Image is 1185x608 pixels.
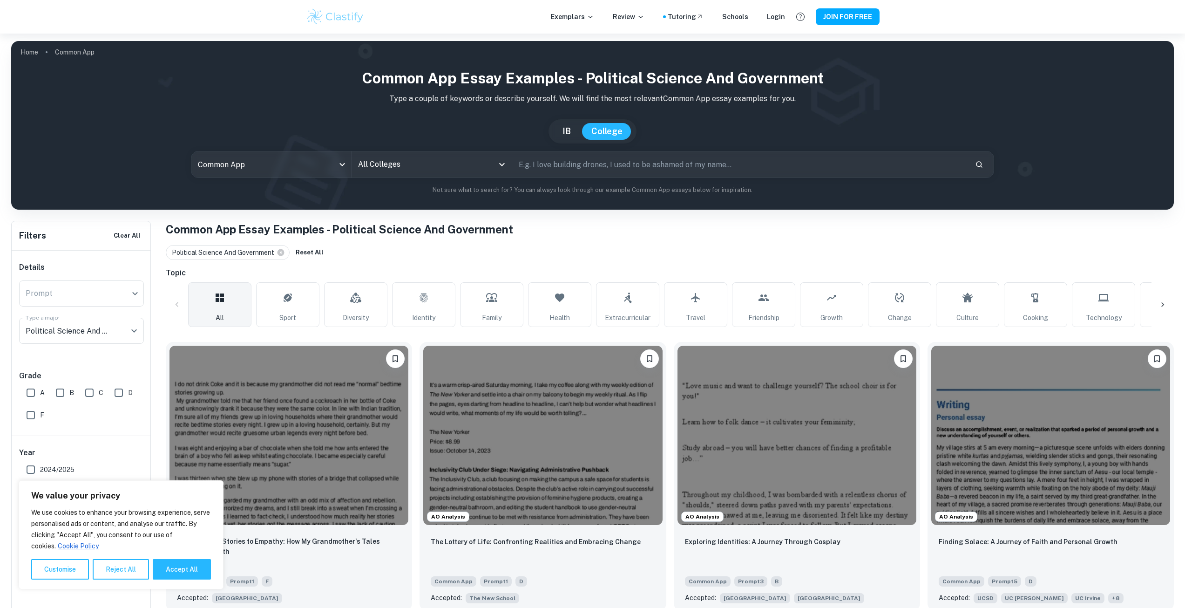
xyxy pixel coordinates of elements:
[11,41,1174,210] img: profile cover
[1001,593,1068,603] span: UC [PERSON_NAME]
[423,346,662,525] img: undefined Common App example thumbnail: The Lottery of Life: Confronting Realiti
[1108,593,1124,603] span: + 8
[191,151,352,178] div: Common App
[40,410,44,420] span: F
[19,93,1166,104] p: Type a couple of keywords or describe yourself. We will find the most relevant Common App essay e...
[431,537,641,547] p: The Lottery of Life: Confronting Realities and Embracing Change
[515,576,527,587] span: D
[19,447,144,458] h6: Year
[166,245,290,260] div: Political Science And Government
[939,576,984,587] span: Common App
[19,262,144,273] h6: Details
[553,123,580,140] button: IB
[971,157,987,172] button: Search
[939,537,1117,547] p: Finding Solace: A Journey of Faith and Personal Growth
[153,559,211,580] button: Accept All
[343,313,369,323] span: Diversity
[128,324,141,337] button: Open
[19,67,1166,89] h1: Common App Essay Examples - Political Science And Government
[771,576,782,587] span: B
[177,536,401,557] p: From Bedtime Stories to Empathy: How My Grandmother's Tales Shaped My Path
[888,313,912,323] span: Change
[55,47,95,57] p: Common App
[748,313,779,323] span: Friendship
[306,7,365,26] img: Clastify logo
[262,576,272,587] span: F
[172,247,278,258] span: Political Science And Government
[279,313,296,323] span: Sport
[894,349,913,368] button: Please log in to bookmark exemplars
[40,465,74,475] span: 2024/2025
[1023,313,1048,323] span: Cooking
[166,221,1174,238] h1: Common App Essay Examples - Political Science And Government
[820,313,843,323] span: Growth
[512,151,968,178] input: E.g. I love building drones, I used to be ashamed of my name...
[794,593,864,603] span: [GEOGRAPHIC_DATA]
[177,593,208,603] p: Accepted:
[956,313,979,323] span: Culture
[935,512,977,521] span: AO Analysis
[19,185,1166,195] p: Not sure what to search for? You can always look through our example Common App essays below for ...
[931,346,1170,525] img: undefined Common App example thumbnail: Finding Solace: A Journey of Faith and P
[549,313,570,323] span: Health
[31,507,211,552] p: We use cookies to enhance your browsing experience, serve personalised ads or content, and analys...
[31,559,89,580] button: Customise
[412,313,435,323] span: Identity
[19,480,223,589] div: We value your privacy
[988,576,1021,587] span: Prompt 5
[613,12,644,22] p: Review
[19,229,46,242] h6: Filters
[19,370,144,382] h6: Grade
[166,267,1174,279] h6: Topic
[551,12,594,22] p: Exemplars
[939,593,970,603] p: Accepted:
[1071,593,1104,603] span: UC Irvine
[734,576,767,587] span: Prompt 3
[26,314,60,321] label: Type a major
[169,346,408,525] img: undefined Common App example thumbnail: From Bedtime Stories to Empathy: How My
[386,349,405,368] button: Please log in to bookmark exemplars
[1086,313,1122,323] span: Technology
[212,593,282,603] span: [GEOGRAPHIC_DATA]
[685,576,731,587] span: Common App
[640,349,659,368] button: Please log in to bookmark exemplars
[1148,349,1166,368] button: Please log in to bookmark exemplars
[128,388,133,398] span: D
[685,537,840,547] p: Exploring Identities: A Journey Through Cosplay
[111,229,143,243] button: Clear All
[974,593,997,603] span: UCSD
[93,559,149,580] button: Reject All
[682,512,723,521] span: AO Analysis
[686,313,705,323] span: Travel
[495,158,508,171] button: Open
[431,576,476,587] span: Common App
[722,12,748,22] a: Schools
[767,12,785,22] a: Login
[480,576,512,587] span: Prompt 1
[293,246,326,260] button: Reset All
[20,46,38,59] a: Home
[668,12,704,22] a: Tutoring
[482,313,501,323] span: Family
[816,8,880,25] button: JOIN FOR FREE
[69,388,74,398] span: B
[31,490,211,501] p: We value your privacy
[1025,576,1036,587] span: D
[605,313,650,323] span: Extracurricular
[40,388,45,398] span: A
[582,123,632,140] button: College
[685,593,716,603] p: Accepted:
[677,346,916,525] img: undefined Common App example thumbnail: Exploring Identities: A Journey Through
[466,593,519,603] span: The New School
[720,593,790,603] span: [GEOGRAPHIC_DATA]
[431,593,462,603] p: Accepted:
[226,576,258,587] span: Prompt 1
[216,313,224,323] span: All
[427,512,469,521] span: AO Analysis
[792,9,808,25] button: Help and Feedback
